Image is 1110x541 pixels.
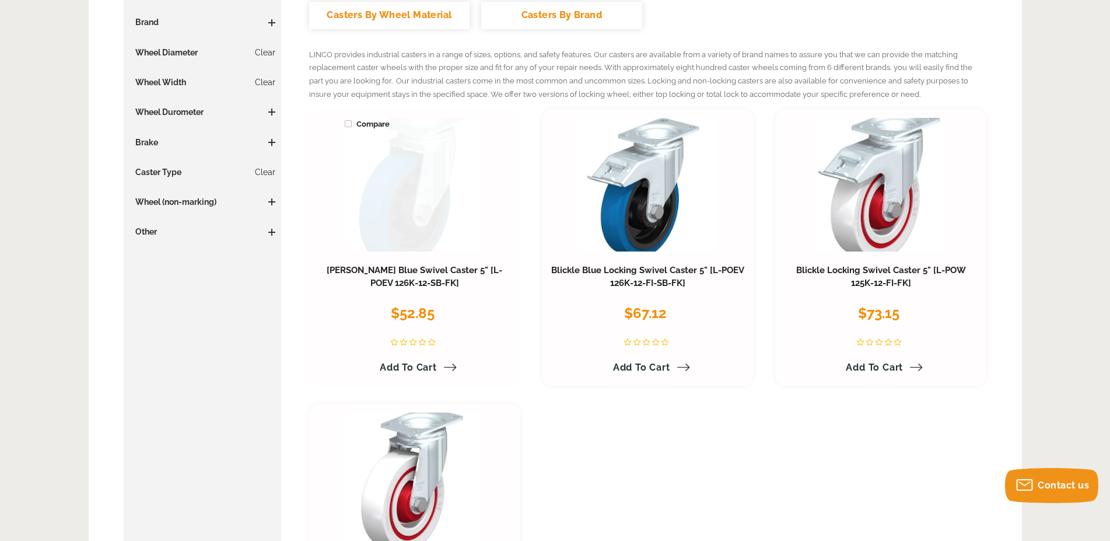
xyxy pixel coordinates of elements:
span: $52.85 [391,305,435,322]
a: [PERSON_NAME] Blue Swivel Caster 5" [L-POEV 126K-12-SB-FK] [327,265,502,288]
a: Blickle Blue Locking Swivel Caster 5" [L-POEV 126K-12-FI-SB-FK] [551,265,744,288]
a: Casters By Wheel Material [309,2,470,29]
h3: Caster Type [129,166,276,178]
span: Add to Cart [380,362,437,373]
span: Contact us [1038,480,1089,491]
a: Add to Cart [606,358,690,378]
h3: Wheel (non-marking) [129,196,276,208]
h3: Brand [129,16,276,28]
span: $73.15 [858,305,899,322]
a: Blickle Locking Swivel Caster 5" [L-POW 125K-12-FI-FK] [796,265,966,288]
a: Clear [255,76,275,88]
h3: Wheel Diameter [129,47,276,58]
h3: Wheel Width [129,76,276,88]
a: Add to Cart [373,358,457,378]
h3: Brake [129,137,276,148]
h3: Wheel Durometer [129,106,276,118]
a: Clear [255,166,275,178]
span: Add to Cart [846,362,903,373]
a: Add to Cart [839,358,923,378]
span: Compare [345,118,390,131]
a: Casters By Brand [481,2,642,29]
p: LINCO provides industrial casters in a range of sizes, options, and safety features. Our casters ... [309,48,987,102]
h3: Other [129,226,276,238]
span: Add to Cart [613,362,670,373]
button: Contact us [1005,468,1098,503]
a: Clear [255,47,275,58]
span: $67.12 [624,305,667,322]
